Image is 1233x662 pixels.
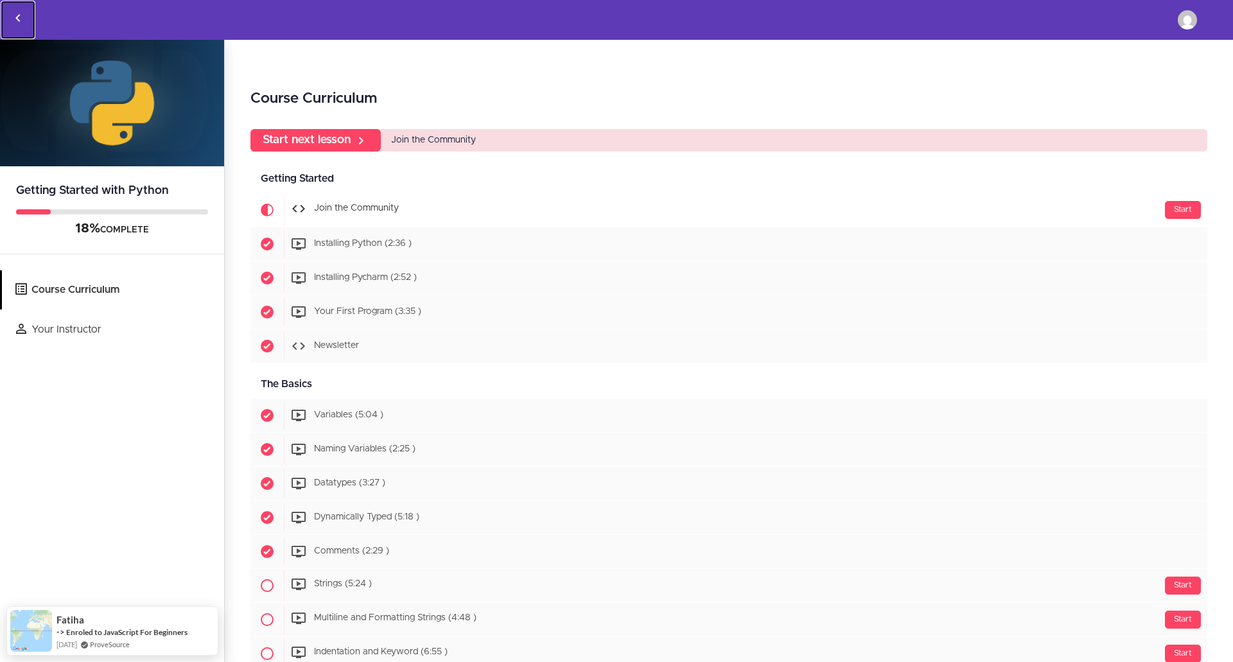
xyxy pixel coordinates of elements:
[2,270,224,309] a: Course Curriculum
[250,603,1207,636] a: Start Multiline and Formatting Strings (4:48 )
[250,227,284,261] span: Completed item
[250,569,1207,602] a: Start Strings (5:24 )
[314,204,399,213] span: Join the Community
[250,261,1207,295] a: Completed item Installing Pycharm (2:52 )
[1165,577,1201,595] div: Start
[1,1,35,39] a: Back to courses
[10,10,26,26] svg: Back to courses
[1165,611,1201,629] div: Start
[314,580,372,589] span: Strings (5:24 )
[250,227,1207,261] a: Completed item Installing Python (2:36 )
[314,513,419,522] span: Dynamically Typed (5:18 )
[250,535,284,568] span: Completed item
[250,329,1207,363] a: Completed item Newsletter
[1165,201,1201,219] div: Start
[314,240,412,248] span: Installing Python (2:36 )
[75,222,100,235] span: 18%
[391,135,476,144] span: Join the Community
[66,627,188,637] a: Enroled to JavaScript For Beginners
[250,295,1207,329] a: Completed item Your First Program (3:35 )
[250,295,284,329] span: Completed item
[250,399,1207,432] a: Completed item Variables (5:04 )
[250,467,1207,500] a: Completed item Datatypes (3:27 )
[57,639,77,650] span: [DATE]
[2,310,224,349] a: Your Instructor
[314,274,417,283] span: Installing Pycharm (2:52 )
[314,308,421,317] span: Your First Program (3:35 )
[314,547,389,556] span: Comments (2:29 )
[314,445,415,454] span: Naming Variables (2:25 )
[10,610,52,652] img: provesource social proof notification image
[57,627,65,637] span: ->
[250,433,1207,466] a: Completed item Naming Variables (2:25 )
[250,88,1207,110] h2: Course Curriculum
[250,370,1207,399] div: The Basics
[314,411,383,420] span: Variables (5:04 )
[1178,10,1197,30] img: stantolliver@gmail.com
[250,501,284,534] span: Completed item
[314,479,385,488] span: Datatypes (3:27 )
[57,614,84,625] span: Fatiha
[250,433,284,466] span: Completed item
[250,501,1207,534] a: Completed item Dynamically Typed (5:18 )
[314,614,477,623] span: Multiline and Formatting Strings (4:48 )
[250,535,1207,568] a: Completed item Comments (2:29 )
[250,399,284,432] span: Completed item
[90,639,130,650] a: ProveSource
[314,342,359,351] span: Newsletter
[250,193,284,227] span: Current item
[16,221,208,238] div: COMPLETE
[250,329,284,363] span: Completed item
[250,129,381,152] a: Start next lesson
[314,648,448,657] span: Indentation and Keyword (6:55 )
[250,193,1207,227] a: Current item Start Join the Community
[250,164,1207,193] div: Getting Started
[250,467,284,500] span: Completed item
[250,261,284,295] span: Completed item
